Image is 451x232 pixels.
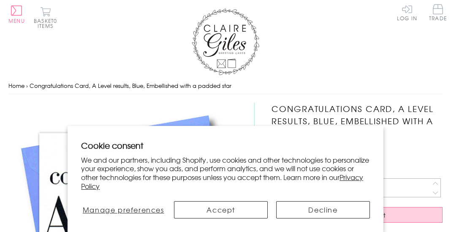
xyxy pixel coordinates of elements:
h1: Congratulations Card, A Level results, Blue, Embellished with a padded star [272,103,443,139]
span: Congratulations Card, A Level results, Blue, Embellished with a padded star [30,82,231,90]
button: Menu [8,5,25,23]
a: Privacy Policy [81,172,363,191]
img: Claire Giles Greetings Cards [192,8,259,75]
p: We and our partners, including Shopify, use cookies and other technologies to personalize your ex... [81,156,370,191]
span: Menu [8,17,25,25]
span: › [26,82,28,90]
button: Basket0 items [34,7,57,28]
span: 0 items [38,17,57,30]
button: Manage preferences [81,201,166,218]
a: Log In [397,4,417,21]
nav: breadcrumbs [8,77,443,95]
span: Trade [429,4,447,21]
button: Decline [276,201,370,218]
a: Trade [429,4,447,22]
span: Manage preferences [83,205,164,215]
a: Home [8,82,24,90]
h2: Cookie consent [81,139,370,151]
button: Accept [174,201,268,218]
